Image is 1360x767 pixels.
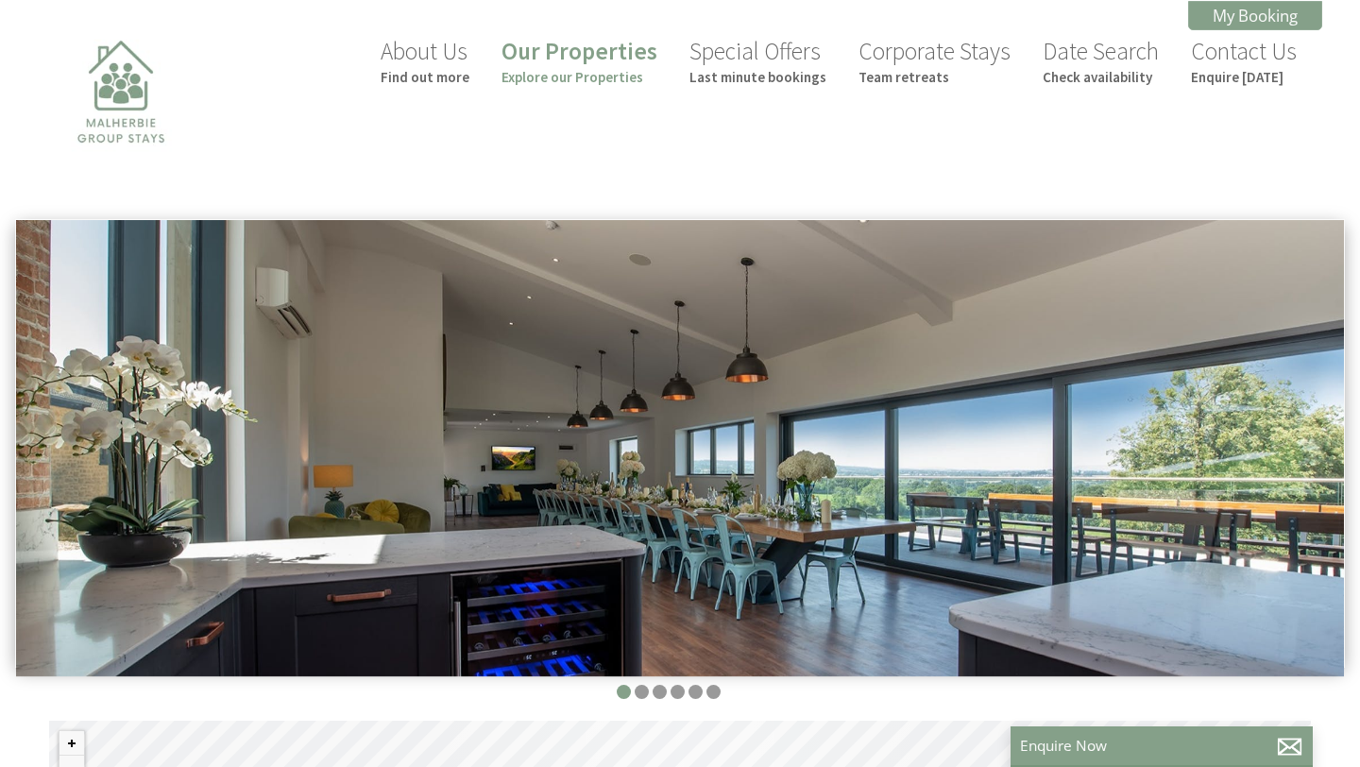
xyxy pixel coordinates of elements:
small: Check availability [1043,68,1159,86]
small: Find out more [381,68,469,86]
img: Malherbie Group Stays [26,28,215,217]
a: My Booking [1188,1,1322,30]
a: Corporate StaysTeam retreats [858,36,1011,86]
a: Our PropertiesExplore our Properties [501,36,657,86]
small: Explore our Properties [501,68,657,86]
a: Special OffersLast minute bookings [689,36,826,86]
small: Last minute bookings [689,68,826,86]
small: Team retreats [858,68,1011,86]
a: Contact UsEnquire [DATE] [1191,36,1297,86]
a: About UsFind out more [381,36,469,86]
button: Zoom in [59,731,84,756]
a: Date SearchCheck availability [1043,36,1159,86]
p: Enquire Now [1020,736,1303,756]
small: Enquire [DATE] [1191,68,1297,86]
